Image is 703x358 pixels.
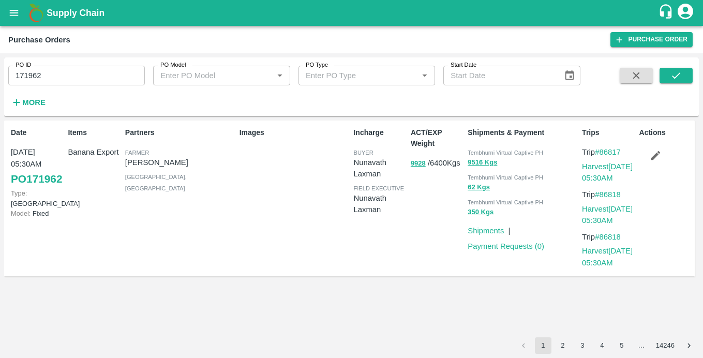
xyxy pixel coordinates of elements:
[610,32,693,47] a: Purchase Order
[411,127,463,149] p: ACT/EXP Weight
[125,150,149,156] span: Farmer
[582,189,635,200] p: Trip
[633,341,650,351] div: …
[26,3,47,23] img: logo
[595,148,621,156] a: #86817
[353,157,406,180] p: Nunavath Laxman
[614,337,630,354] button: Go to page 5
[574,337,591,354] button: Go to page 3
[468,174,543,181] span: Tembhurni Virtual Captive PH
[353,127,406,138] p: Incharge
[240,127,350,138] p: Images
[468,127,578,138] p: Shipments & Payment
[468,206,493,218] button: 350 Kgs
[8,33,70,47] div: Purchase Orders
[11,208,64,218] p: Fixed
[22,98,46,107] strong: More
[468,242,544,250] a: Payment Requests (0)
[653,337,678,354] button: Go to page 14246
[582,231,635,243] p: Trip
[595,190,621,199] a: #86818
[504,221,510,236] div: |
[582,127,635,138] p: Trips
[11,170,62,188] a: PO171962
[676,2,695,24] div: account of current user
[555,337,571,354] button: Go to page 2
[47,6,658,20] a: Supply Chain
[582,205,633,225] a: Harvest[DATE] 05:30AM
[353,192,406,216] p: Nunavath Laxman
[156,69,256,82] input: Enter PO Model
[681,337,697,354] button: Go to next page
[468,157,497,169] button: 9516 Kgs
[468,227,504,235] a: Shipments
[8,66,145,85] input: Enter PO ID
[595,233,621,241] a: #86818
[11,210,31,217] span: Model:
[8,94,48,111] button: More
[16,61,31,69] label: PO ID
[443,66,555,85] input: Start Date
[47,8,104,18] b: Supply Chain
[514,337,699,354] nav: pagination navigation
[411,158,426,170] button: 9928
[468,182,490,193] button: 62 Kgs
[273,69,287,82] button: Open
[594,337,610,354] button: Go to page 4
[302,69,401,82] input: Enter PO Type
[658,4,676,22] div: customer-support
[451,61,476,69] label: Start Date
[11,146,64,170] p: [DATE] 05:30AM
[11,188,64,208] p: [GEOGRAPHIC_DATA]
[639,127,692,138] p: Actions
[582,162,633,182] a: Harvest[DATE] 05:30AM
[560,66,579,85] button: Choose date
[11,189,27,197] span: Type:
[418,69,431,82] button: Open
[468,150,543,156] span: Tembhurni Virtual Captive PH
[125,157,235,168] p: [PERSON_NAME]
[68,146,121,158] p: Banana Export
[582,146,635,158] p: Trip
[2,1,26,25] button: open drawer
[582,247,633,266] a: Harvest[DATE] 05:30AM
[411,157,463,169] p: / 6400 Kgs
[535,337,551,354] button: page 1
[125,174,187,191] span: [GEOGRAPHIC_DATA] , [GEOGRAPHIC_DATA]
[160,61,186,69] label: PO Model
[68,127,121,138] p: Items
[468,199,543,205] span: Tembhurni Virtual Captive PH
[125,127,235,138] p: Partners
[353,150,373,156] span: buyer
[306,61,328,69] label: PO Type
[353,185,404,191] span: field executive
[11,127,64,138] p: Date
